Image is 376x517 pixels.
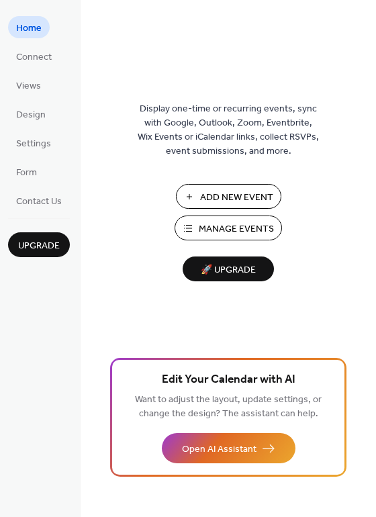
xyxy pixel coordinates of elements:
[176,184,281,209] button: Add New Event
[175,216,282,240] button: Manage Events
[135,391,322,423] span: Want to adjust the layout, update settings, or change the design? The assistant can help.
[183,256,274,281] button: 🚀 Upgrade
[16,108,46,122] span: Design
[16,195,62,209] span: Contact Us
[8,45,60,67] a: Connect
[8,16,50,38] a: Home
[16,137,51,151] span: Settings
[18,239,60,253] span: Upgrade
[191,261,266,279] span: 🚀 Upgrade
[199,222,274,236] span: Manage Events
[8,74,49,96] a: Views
[138,102,319,158] span: Display one-time or recurring events, sync with Google, Outlook, Zoom, Eventbrite, Wix Events or ...
[162,433,295,463] button: Open AI Assistant
[8,189,70,211] a: Contact Us
[8,103,54,125] a: Design
[182,442,256,457] span: Open AI Assistant
[200,191,273,205] span: Add New Event
[8,232,70,257] button: Upgrade
[162,371,295,389] span: Edit Your Calendar with AI
[16,50,52,64] span: Connect
[16,166,37,180] span: Form
[8,132,59,154] a: Settings
[16,79,41,93] span: Views
[16,21,42,36] span: Home
[8,160,45,183] a: Form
